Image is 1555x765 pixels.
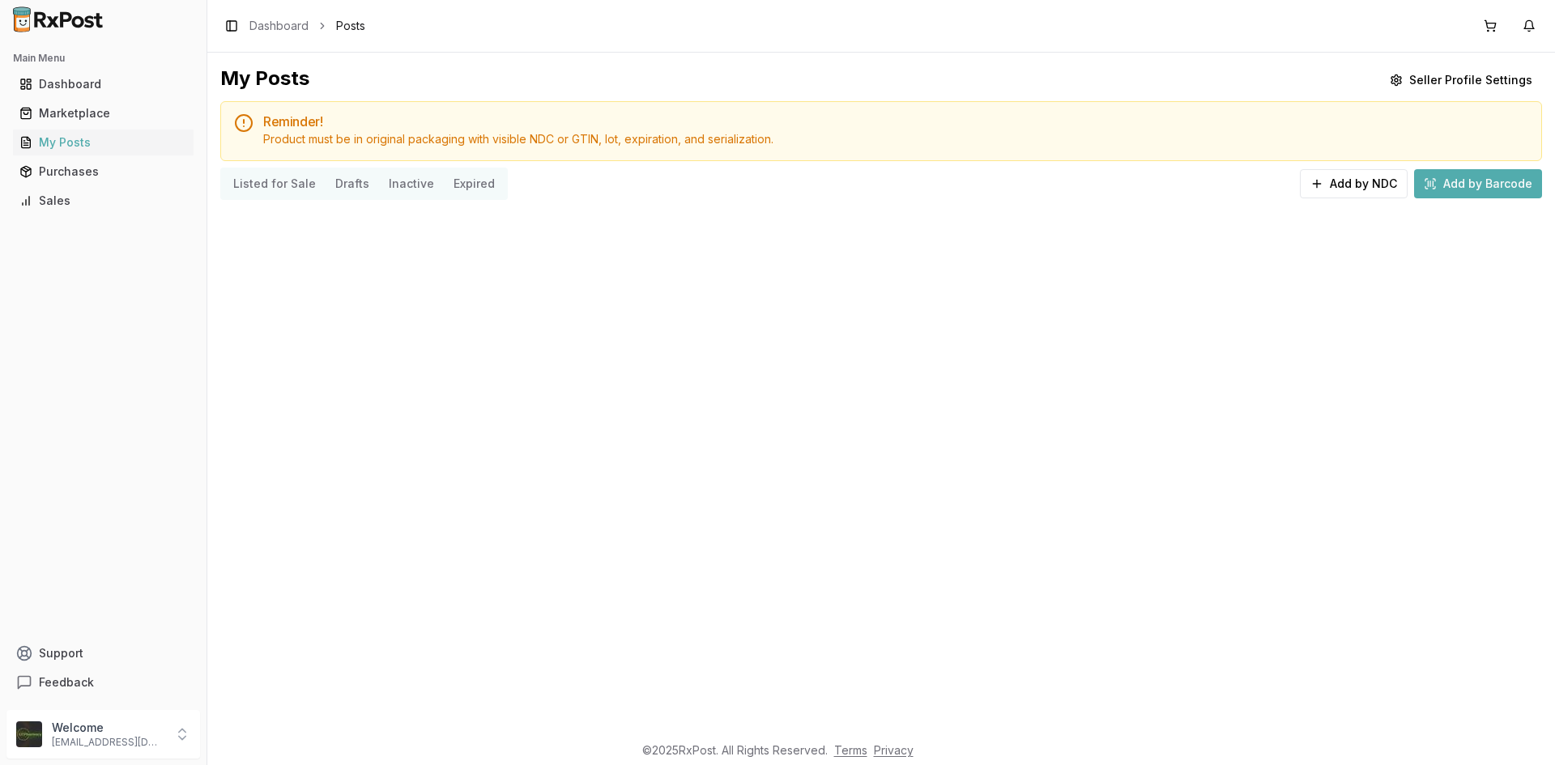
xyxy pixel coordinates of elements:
[19,164,187,180] div: Purchases
[224,171,326,197] button: Listed for Sale
[249,18,365,34] nav: breadcrumb
[6,639,200,668] button: Support
[6,71,200,97] button: Dashboard
[13,52,194,65] h2: Main Menu
[1414,169,1542,198] button: Add by Barcode
[834,743,867,757] a: Terms
[326,171,379,197] button: Drafts
[13,186,194,215] a: Sales
[6,100,200,126] button: Marketplace
[19,105,187,121] div: Marketplace
[336,18,365,34] span: Posts
[16,721,42,747] img: User avatar
[52,720,164,736] p: Welcome
[263,131,1528,147] div: Product must be in original packaging with visible NDC or GTIN, lot, expiration, and serialization.
[6,668,200,697] button: Feedback
[1300,169,1408,198] button: Add by NDC
[249,18,309,34] a: Dashboard
[444,171,505,197] button: Expired
[13,70,194,99] a: Dashboard
[220,66,309,95] div: My Posts
[379,171,444,197] button: Inactive
[1380,66,1542,95] button: Seller Profile Settings
[6,159,200,185] button: Purchases
[19,76,187,92] div: Dashboard
[19,193,187,209] div: Sales
[874,743,914,757] a: Privacy
[6,188,200,214] button: Sales
[39,674,94,691] span: Feedback
[19,134,187,151] div: My Posts
[6,130,200,155] button: My Posts
[13,128,194,157] a: My Posts
[6,6,110,32] img: RxPost Logo
[52,736,164,749] p: [EMAIL_ADDRESS][DOMAIN_NAME]
[13,157,194,186] a: Purchases
[13,99,194,128] a: Marketplace
[263,115,1528,128] h5: Reminder!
